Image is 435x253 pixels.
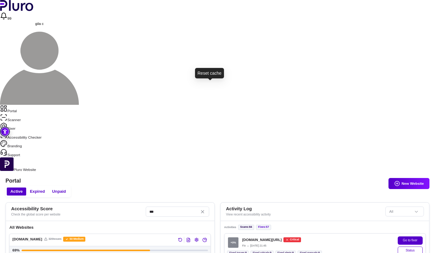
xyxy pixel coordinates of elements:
div: Reset cache [195,68,224,78]
div: Critical [283,237,301,242]
button: Active [7,188,26,196]
span: gila c [35,22,43,26]
li: fixes : [256,225,271,230]
span: Active [10,189,23,194]
span: Unpaid [52,189,66,194]
span: Expired [30,189,45,194]
div: 69 % [12,248,20,253]
span: 84 [249,225,252,228]
h3: All Websites [9,225,211,230]
li: scans : [238,225,254,230]
div: Activities [224,225,426,230]
div: Check the global score per website [11,213,142,217]
span: + 0 % [228,237,238,248]
button: Open website overview [201,237,208,243]
h4: [DOMAIN_NAME][URL] [242,237,282,242]
button: New Website [388,178,429,189]
div: 50 Medium [63,237,85,242]
button: Reset the cache [177,237,184,243]
h1: Portal [6,178,430,184]
span: 99 [7,16,11,20]
button: Clear search field [200,209,205,215]
div: Set sorting [385,207,424,217]
div: 320 Issues [44,237,62,241]
div: Fix [DATE] 21:45 [242,244,390,248]
input: Search [146,207,209,217]
h2: Accessibility Score [11,206,142,212]
button: Unpaid [48,188,69,196]
span: 57 [266,225,269,228]
button: Reports [185,237,192,243]
div: View recent accessibility activity [226,213,381,217]
h2: Activity Log [226,206,381,212]
button: Expired [26,188,48,196]
button: Go to fixer [398,236,423,245]
button: Open settings [193,237,200,243]
h3: [DOMAIN_NAME] [12,237,42,242]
